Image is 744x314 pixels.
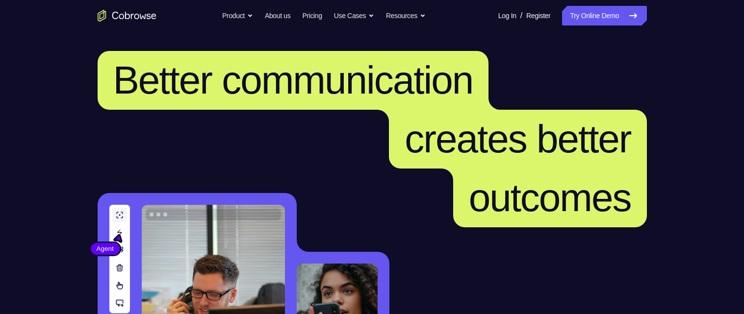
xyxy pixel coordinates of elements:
[386,6,426,25] button: Resources
[222,6,253,25] button: Product
[469,176,631,219] span: outcomes
[98,10,156,22] a: Go to the home page
[405,117,631,161] span: creates better
[526,6,550,25] a: Register
[562,6,646,25] a: Try Online Demo
[334,6,374,25] button: Use Cases
[265,6,290,25] a: About us
[498,6,516,25] a: Log In
[91,244,120,254] span: Agent
[302,6,322,25] a: Pricing
[113,58,473,102] span: Better communication
[520,10,522,22] span: /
